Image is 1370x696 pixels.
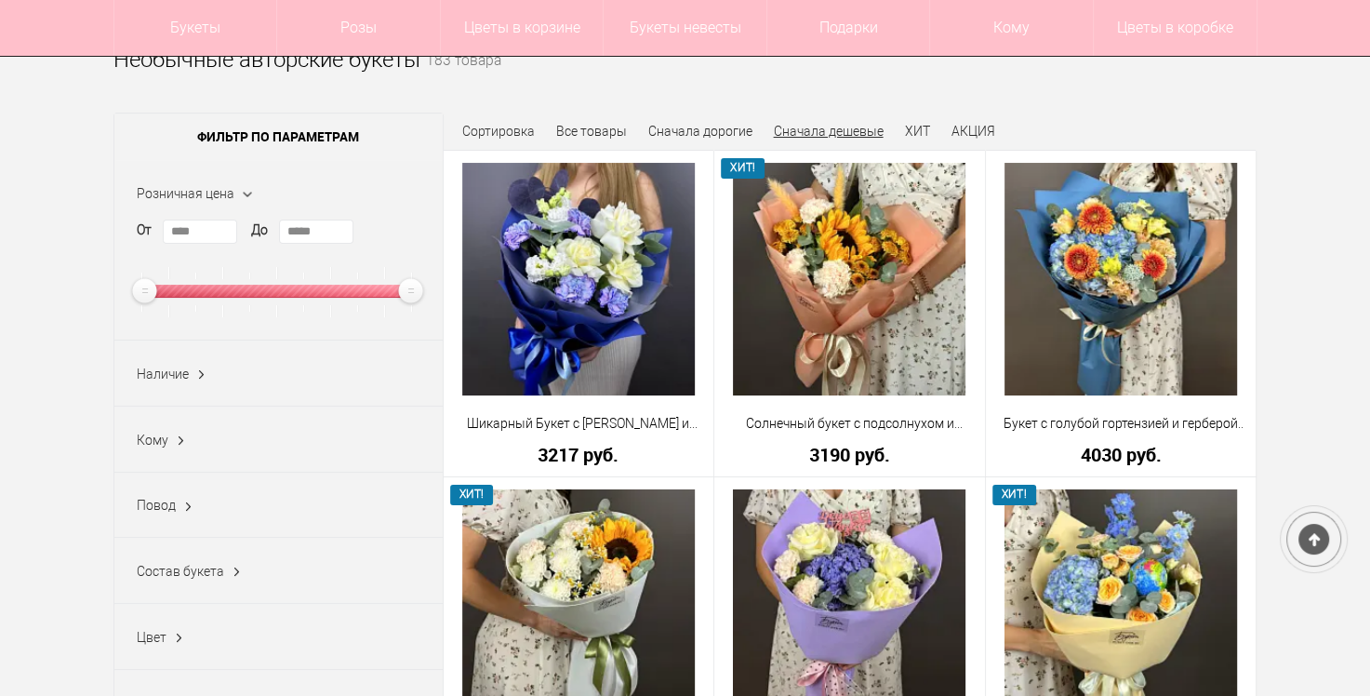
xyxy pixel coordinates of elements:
a: Солнечный букет с подсолнухом и диантусами [726,414,973,434]
span: Кому [137,433,168,448]
span: Фильтр по параметрам [114,114,443,160]
span: ХИТ! [450,485,494,504]
a: Букет с голубой гортензией и герберой мини [998,414,1244,434]
a: Все товары [556,124,627,139]
span: Цвет [137,630,166,645]
a: АКЦИЯ [951,124,995,139]
label: До [251,221,268,240]
a: 3190 руб. [726,445,973,464]
span: Состав букета [137,564,224,579]
a: Сначала дорогие [648,124,752,139]
small: 183 товара [426,54,501,99]
label: От [137,221,152,240]
span: Сортировка [462,124,535,139]
img: Солнечный букет с подсолнухом и диантусами [733,163,965,395]
h1: Необычные авторские букеты [113,43,420,76]
span: ХИТ! [721,158,765,178]
span: Повод [137,498,176,513]
img: Букет с голубой гортензией и герберой мини [1004,163,1237,395]
span: Наличие [137,367,189,381]
img: Шикарный Букет с Розами и Синими Диантусами [462,163,695,395]
a: ХИТ [905,124,930,139]
a: 4030 руб. [998,445,1244,464]
a: Шикарный Букет с [PERSON_NAME] и [PERSON_NAME] [456,414,702,434]
span: Розничная цена [137,186,234,201]
a: 3217 руб. [456,445,702,464]
span: ХИТ! [992,485,1036,504]
a: Сначала дешевые [774,124,884,139]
